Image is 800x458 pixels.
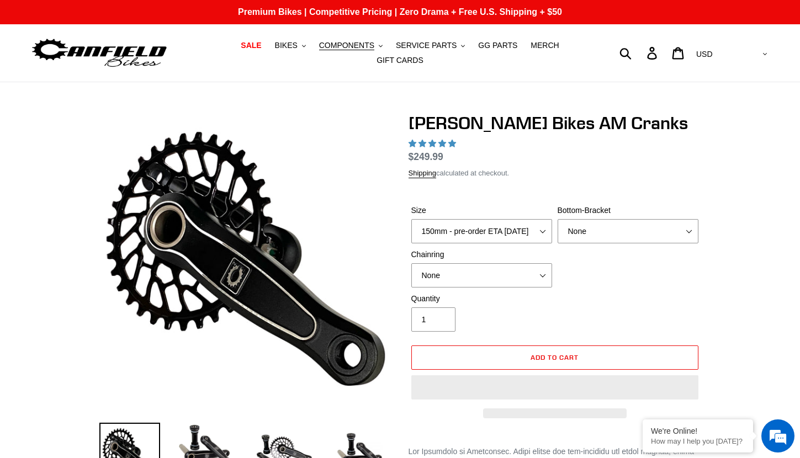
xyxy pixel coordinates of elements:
span: COMPONENTS [319,41,374,50]
div: We're Online! [651,427,745,435]
span: MERCH [531,41,559,50]
span: BIKES [275,41,298,50]
div: calculated at checkout. [409,168,701,179]
label: Bottom-Bracket [558,205,698,216]
button: COMPONENTS [314,38,388,53]
label: Chainring [411,249,552,260]
label: Size [411,205,552,216]
span: SALE [241,41,261,50]
a: GIFT CARDS [371,53,429,68]
span: GG PARTS [478,41,517,50]
a: MERCH [525,38,564,53]
span: SERVICE PARTS [396,41,457,50]
a: SALE [235,38,267,53]
img: Canfield Bikes [30,36,168,71]
a: Shipping [409,169,437,178]
span: Add to cart [531,353,579,361]
button: BIKES [269,38,311,53]
h1: [PERSON_NAME] Bikes AM Cranks [409,113,701,134]
a: GG PARTS [473,38,523,53]
p: How may I help you today? [651,437,745,445]
button: Add to cart [411,345,698,370]
input: Search [626,41,654,65]
button: SERVICE PARTS [390,38,470,53]
span: GIFT CARDS [377,56,423,65]
label: Quantity [411,293,552,305]
span: 4.97 stars [409,139,458,148]
span: $249.99 [409,151,443,162]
